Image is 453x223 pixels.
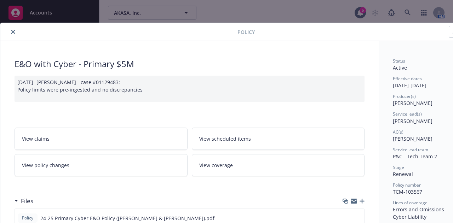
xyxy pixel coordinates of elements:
div: E&O with Cyber - Primary $5M [15,58,365,70]
span: View claims [22,135,50,142]
h3: Files [21,196,33,206]
button: preview file [355,215,361,222]
span: Active [393,64,407,71]
a: View coverage [192,154,365,176]
a: View claims [15,128,188,150]
span: Effective dates [393,76,422,82]
span: AC(s) [393,129,403,135]
span: Status [393,58,405,64]
div: [DATE] -[PERSON_NAME] - case #01129483: Policy limits were pre-ingested and no discrepancies [15,76,365,102]
span: View coverage [199,162,233,169]
span: [PERSON_NAME] [393,100,432,106]
span: Lines of coverage [393,200,428,206]
div: Files [15,196,33,206]
span: View scheduled items [199,135,251,142]
span: [PERSON_NAME] [393,118,432,124]
span: Policy number [393,182,421,188]
span: 24-25 Primary Cyber E&O Policy ([PERSON_NAME] & [PERSON_NAME]).pdf [40,215,214,222]
span: [PERSON_NAME] [393,135,432,142]
span: TCM-103567 [393,188,422,195]
span: Renewal [393,171,413,177]
a: View scheduled items [192,128,365,150]
span: Stage [393,164,404,170]
span: View policy changes [22,162,69,169]
button: download file [344,215,349,222]
span: Producer(s) [393,93,416,99]
span: P&C - Tech Team 2 [393,153,437,160]
span: Service lead team [393,147,428,153]
span: Policy [237,28,255,36]
span: Service lead(s) [393,111,422,117]
a: View policy changes [15,154,188,176]
span: Policy [21,215,35,221]
button: close [9,28,17,36]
